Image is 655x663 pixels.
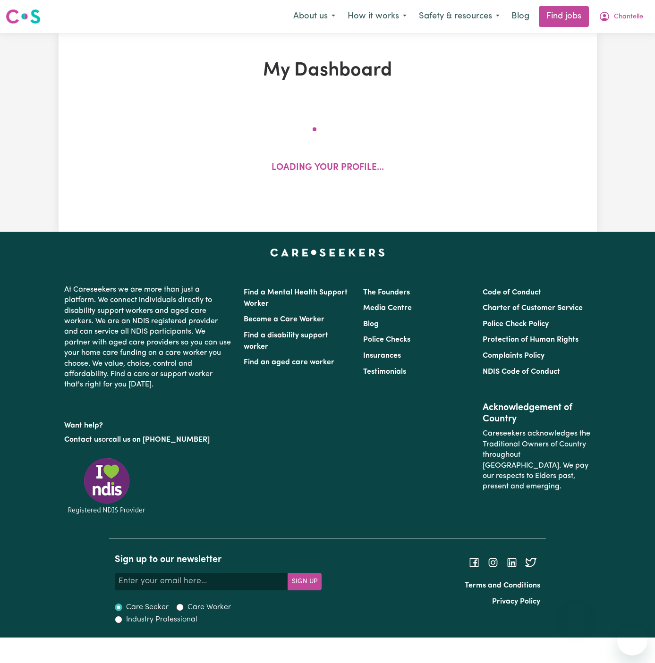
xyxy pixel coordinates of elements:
a: Privacy Policy [492,598,540,605]
h1: My Dashboard [154,59,502,82]
a: NDIS Code of Conduct [483,368,560,376]
a: Become a Care Worker [244,316,324,323]
button: Subscribe [288,573,322,590]
a: Follow Careseekers on LinkedIn [506,558,518,566]
label: Care Seeker [126,602,169,613]
button: My Account [593,7,649,26]
a: Careseekers logo [6,6,41,27]
a: Complaints Policy [483,352,544,360]
img: Registered NDIS provider [64,456,149,515]
button: Safety & resources [413,7,506,26]
button: About us [287,7,341,26]
a: Blog [506,6,535,27]
p: or [64,431,232,449]
a: Insurances [363,352,401,360]
p: Loading your profile... [272,161,384,175]
a: Blog [363,320,379,328]
iframe: Button to launch messaging window [617,625,647,655]
a: Follow Careseekers on Twitter [525,558,536,566]
a: Charter of Customer Service [483,304,583,312]
h2: Acknowledgement of Country [483,402,591,425]
a: Testimonials [363,368,406,376]
a: call us on [PHONE_NUMBER] [109,436,210,444]
img: Careseekers logo [6,8,41,25]
p: Careseekers acknowledges the Traditional Owners of Country throughout [GEOGRAPHIC_DATA]. We pay o... [483,425,591,495]
a: Follow Careseekers on Facebook [468,558,480,566]
a: Media Centre [363,304,412,312]
label: Care Worker [187,602,231,613]
a: Protection of Human Rights [483,336,578,344]
button: How it works [341,7,413,26]
a: Find a disability support worker [244,332,328,351]
a: Find a Mental Health Support Worker [244,289,348,308]
a: The Founders [363,289,410,296]
label: Industry Professional [126,614,197,625]
a: Find jobs [539,6,589,27]
a: Police Checks [363,336,410,344]
h2: Sign up to our newsletter [115,554,322,565]
span: Chantelle [614,12,643,22]
input: Enter your email here... [115,573,288,590]
a: Terms and Conditions [465,582,540,589]
a: Find an aged care worker [244,359,334,366]
a: Follow Careseekers on Instagram [487,558,499,566]
a: Police Check Policy [483,320,549,328]
iframe: Close message [567,603,586,621]
a: Code of Conduct [483,289,541,296]
a: Contact us [64,436,102,444]
a: Careseekers home page [270,249,385,256]
p: Want help? [64,417,232,431]
p: At Careseekers we are more than just a platform. We connect individuals directly to disability su... [64,281,232,394]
